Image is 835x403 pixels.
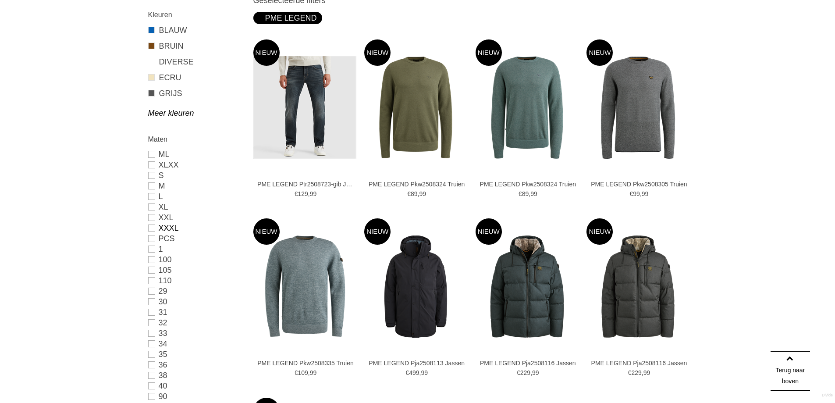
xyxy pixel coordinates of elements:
span: , [308,369,310,376]
a: 33 [148,328,242,339]
img: PME LEGEND Pkw2508335 Truien [253,235,356,338]
a: BRUIN [148,40,242,52]
a: L [148,191,242,202]
a: PME LEGEND Pkw2508305 Truien [591,180,687,188]
a: PME LEGEND Pja2508116 Jassen [480,359,576,367]
span: 109 [298,369,308,376]
a: 36 [148,360,242,370]
span: , [418,190,419,197]
a: 90 [148,391,242,402]
a: XXXL [148,223,242,233]
a: PME LEGEND Pja2508113 Jassen [369,359,465,367]
a: ECRU [148,72,242,83]
a: XXL [148,212,242,223]
span: 99 [633,190,640,197]
img: PME LEGEND Pja2508116 Jassen [476,235,579,338]
a: 35 [148,349,242,360]
a: 1 [148,244,242,254]
span: 99 [310,190,317,197]
span: € [407,190,411,197]
img: PME LEGEND Pkw2508305 Truien [586,56,689,159]
a: 32 [148,317,242,328]
a: 30 [148,296,242,307]
a: 110 [148,275,242,286]
img: PME LEGEND Pkw2508324 Truien [476,56,579,159]
span: , [529,190,530,197]
a: M [148,181,242,191]
span: 89 [522,190,529,197]
span: , [308,190,310,197]
img: PME LEGEND Pja2508116 Jassen [586,235,689,338]
span: , [640,190,642,197]
span: 229 [631,369,641,376]
a: PCS [148,233,242,244]
a: PME LEGEND Pja2508116 Jassen [591,359,687,367]
a: BLAUW [148,25,242,36]
a: Meer kleuren [148,108,242,118]
span: € [630,190,633,197]
span: 499 [409,369,419,376]
span: € [405,369,409,376]
a: 29 [148,286,242,296]
span: 229 [520,369,530,376]
a: DIVERSE [148,56,242,68]
img: PME LEGEND Pja2508113 Jassen [364,235,467,338]
a: S [148,170,242,181]
span: , [530,369,532,376]
span: 129 [298,190,308,197]
div: PME LEGEND [259,12,317,24]
h2: Kleuren [148,9,242,20]
a: 31 [148,307,242,317]
a: PME LEGEND Pkw2508324 Truien [480,180,576,188]
span: € [295,190,298,197]
a: 105 [148,265,242,275]
a: Divide [822,390,833,401]
img: PME LEGEND Ptr2508723-gib Jeans [253,56,356,159]
span: 99 [310,369,317,376]
span: 99 [421,369,428,376]
img: PME LEGEND Pkw2508324 Truien [364,56,467,159]
a: ML [148,149,242,160]
span: € [628,369,632,376]
a: XL [148,202,242,212]
a: PME LEGEND Pkw2508324 Truien [369,180,465,188]
span: , [419,369,421,376]
span: 99 [419,190,426,197]
span: € [519,190,522,197]
span: 99 [642,190,649,197]
a: GRIJS [148,88,242,99]
a: PME LEGEND Ptr2508723-gib Jeans [257,180,354,188]
a: Terug naar boven [771,351,810,391]
span: 99 [643,369,650,376]
span: 99 [532,369,539,376]
span: , [642,369,643,376]
a: 34 [148,339,242,349]
span: € [517,369,520,376]
span: 89 [411,190,418,197]
a: 40 [148,381,242,391]
a: XLXX [148,160,242,170]
a: 100 [148,254,242,265]
span: 99 [530,190,537,197]
a: PME LEGEND Pkw2508335 Truien [257,359,354,367]
span: € [295,369,298,376]
h2: Maten [148,134,242,145]
a: 38 [148,370,242,381]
